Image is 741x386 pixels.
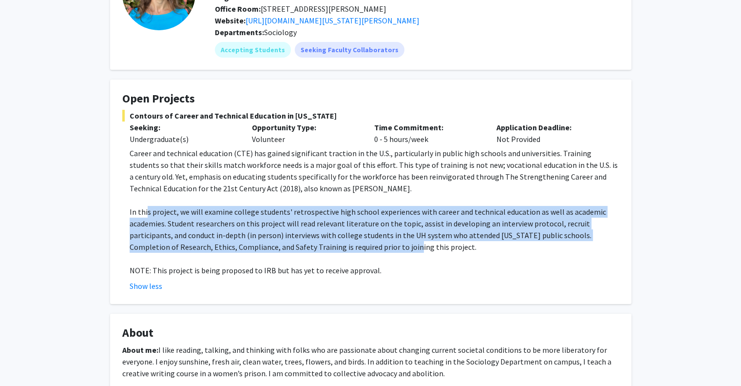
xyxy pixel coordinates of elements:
[122,110,619,122] span: Contours of Career and Technical Education in [US_STATE]
[264,27,297,37] span: Sociology
[245,122,367,145] div: Volunteer
[367,122,489,145] div: 0 - 5 hours/week
[496,122,604,133] p: Application Deadline:
[374,122,482,133] p: Time Commitment:
[7,342,41,379] iframe: Chat
[295,42,404,58] mat-chip: Seeking Faculty Collaborators
[122,344,619,379] p: I like reading, talking, and thinking with folks who are passionate about changing current societ...
[215,4,386,14] span: [STREET_ADDRESS][PERSON_NAME]
[122,92,619,106] h4: Open Projects
[215,27,264,37] b: Departments:
[130,280,162,292] button: Show less
[215,16,246,25] b: Website:
[489,122,611,145] div: Not Provided
[130,133,237,145] div: Undergraduate(s)
[215,4,261,14] b: Office Room:
[252,122,360,133] p: Opportunity Type:
[130,122,237,133] p: Seeking:
[130,206,619,253] p: In this project, we will examine college students' retrospective high school experiences with car...
[130,147,619,194] p: Career and technical education (CTE) has gained significant traction in the U.S., particularly in...
[215,42,291,58] mat-chip: Accepting Students
[122,326,619,340] h4: About
[130,264,619,276] p: NOTE: This project is being proposed to IRB but has yet to receive approval.
[246,16,419,25] a: Opens in a new tab
[122,345,158,355] strong: About me:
